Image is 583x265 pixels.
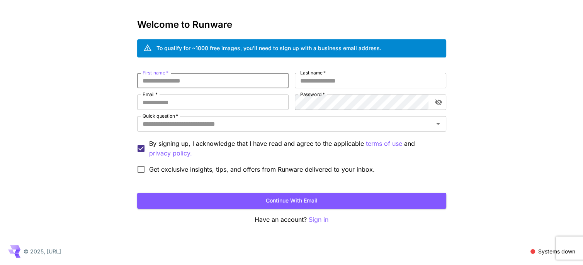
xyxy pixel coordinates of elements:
[143,91,158,98] label: Email
[24,247,61,255] p: © 2025, [URL]
[538,247,575,255] p: Systems down
[137,215,446,224] p: Have an account?
[149,165,375,174] span: Get exclusive insights, tips, and offers from Runware delivered to your inbox.
[432,95,445,109] button: toggle password visibility
[143,113,178,119] label: Quick question
[300,69,326,76] label: Last name
[137,193,446,209] button: Continue with email
[366,139,402,149] p: terms of use
[149,149,192,158] p: privacy policy.
[366,139,402,149] button: By signing up, I acknowledge that I have read and agree to the applicable and privacy policy.
[300,91,325,98] label: Password
[156,44,381,52] div: To qualify for ~1000 free images, you’ll need to sign up with a business email address.
[137,19,446,30] h3: Welcome to Runware
[149,149,192,158] button: By signing up, I acknowledge that I have read and agree to the applicable terms of use and
[149,139,440,158] p: By signing up, I acknowledge that I have read and agree to the applicable and
[309,215,328,224] button: Sign in
[433,118,444,129] button: Open
[143,69,168,76] label: First name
